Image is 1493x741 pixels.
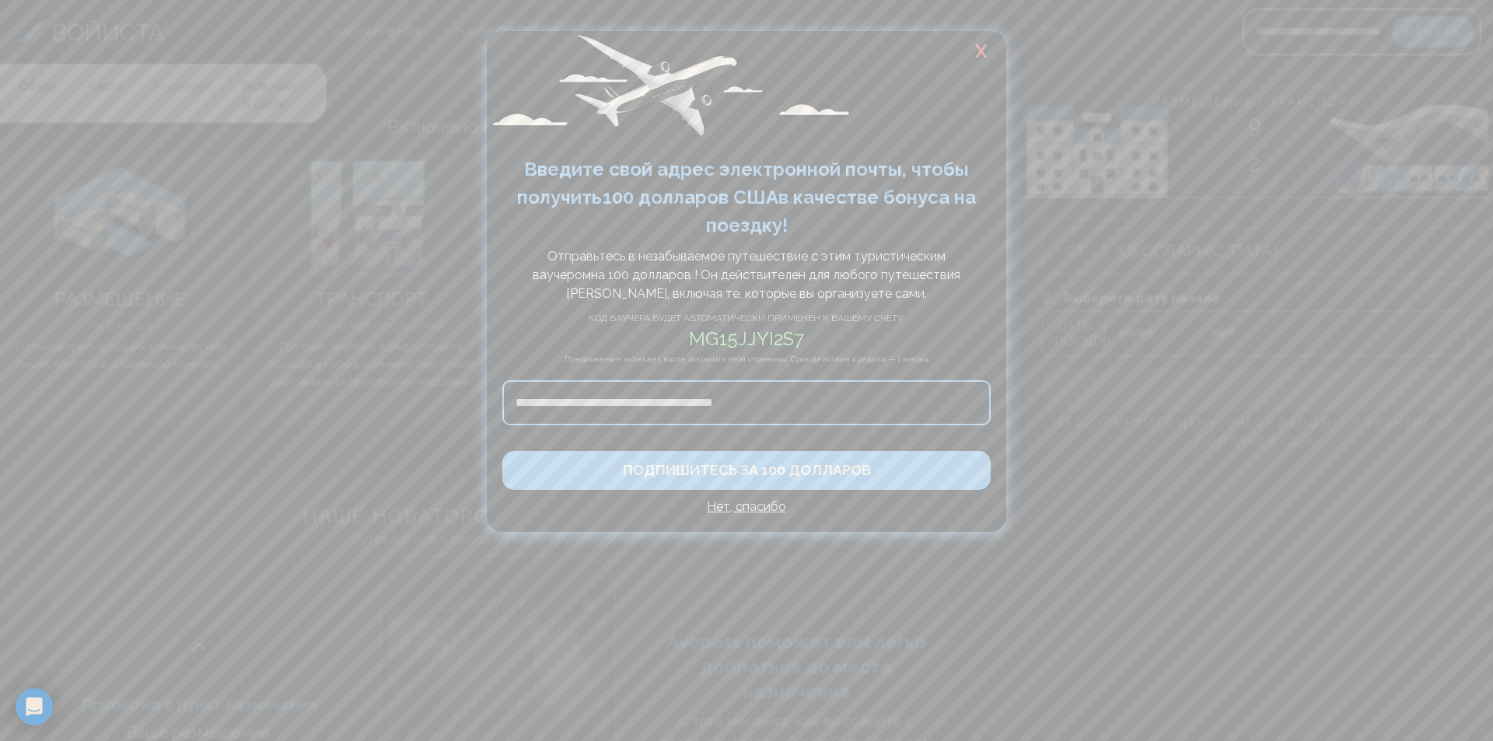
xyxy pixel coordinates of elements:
font: Х [975,40,988,62]
font: Отправьтесь в незабываемое путешествие с этим туристическим ваучером [533,249,946,282]
font: ! [782,214,788,236]
font: Предложение истекает после закрытия этой страницы. Срок действия кредита — 1 месяц. [565,355,929,363]
font: ПОДПИШИТЕСЬ ЗА 100 ДОЛЛАРОВ [623,462,871,478]
font: Нет, спасибо [707,499,786,514]
font: в качестве бонуса на поездку [706,186,977,236]
font: Введите свой адрес электронной почты, чтобы получить [517,158,969,208]
font: на 100 долларов [591,267,691,282]
font: ! Он действителен для любого путешествия [PERSON_NAME], включая те, которые вы организуете сами. [566,267,960,301]
font: КОД ВАУЧЕРА БУДЕТ АВТОМАТИЧЕСКИ ПРИМЕНЕН К ВАШЕМУ СЧЕТУ: [589,313,905,323]
button: ПОДПИШИТЕСЬ ЗА 100 ДОЛЛАРОВ [502,451,991,490]
div: Открытый Интерком Мессенджер [16,688,53,725]
font: mg15jjyi2s7 [689,327,804,350]
img: Самолет Avopass летит [487,31,851,140]
font: 100 долларов США [602,186,778,208]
